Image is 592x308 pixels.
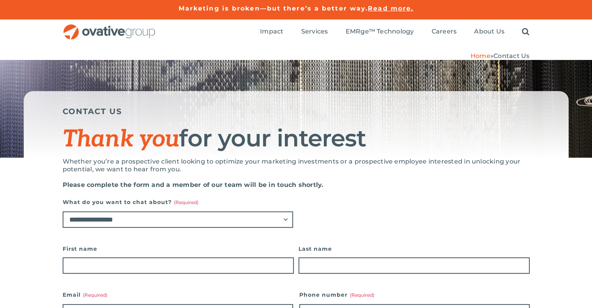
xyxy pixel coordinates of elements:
[299,289,530,300] label: Phone number
[179,5,368,12] a: Marketing is broken—but there’s a better way.
[432,28,457,35] span: Careers
[63,126,530,152] h1: for your interest
[474,28,504,35] span: About Us
[63,243,294,254] label: First name
[471,52,490,60] a: Home
[260,28,283,35] span: Impact
[63,181,323,188] strong: Please complete the form and a member of our team will be in touch shortly.
[63,125,179,153] span: Thank you
[494,52,529,60] span: Contact Us
[174,199,199,205] span: (Required)
[63,158,530,173] p: Whether you’re a prospective client looking to optimize your marketing investments or a prospecti...
[350,292,374,298] span: (Required)
[474,28,504,36] a: About Us
[522,28,529,36] a: Search
[346,28,414,35] span: EMRge™ Technology
[63,23,156,31] a: OG_Full_horizontal_RGB
[63,107,530,116] h5: CONTACT US
[346,28,414,36] a: EMRge™ Technology
[63,289,293,300] label: Email
[299,243,530,254] label: Last name
[63,197,293,208] label: What do you want to chat about?
[260,28,283,36] a: Impact
[471,52,530,60] span: »
[260,19,529,44] nav: Menu
[432,28,457,36] a: Careers
[83,292,107,298] span: (Required)
[301,28,328,35] span: Services
[368,5,413,12] a: Read more.
[301,28,328,36] a: Services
